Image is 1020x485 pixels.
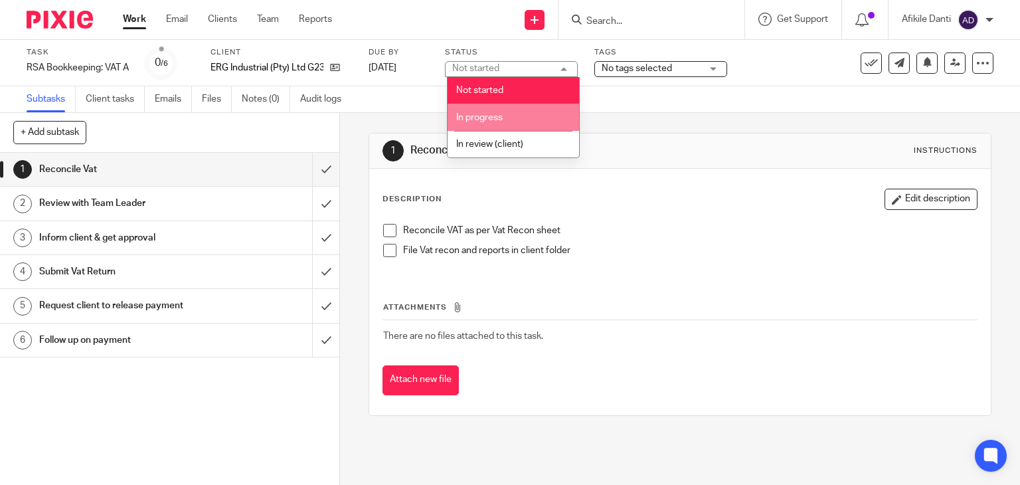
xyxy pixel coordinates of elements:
[86,86,145,112] a: Client tasks
[300,86,351,112] a: Audit logs
[155,55,168,70] div: 0
[594,47,727,58] label: Tags
[410,144,708,157] h1: Reconcile Vat
[383,304,447,311] span: Attachments
[13,160,32,179] div: 1
[13,229,32,247] div: 3
[166,13,188,26] a: Email
[382,365,459,395] button: Attach new file
[777,15,828,24] span: Get Support
[445,47,578,58] label: Status
[211,47,352,58] label: Client
[369,47,428,58] label: Due by
[27,61,129,74] div: RSA Bookkeeping: VAT A
[383,332,543,341] span: There are no files attached to this task.
[39,159,212,179] h1: Reconcile Vat
[123,13,146,26] a: Work
[382,140,404,161] div: 1
[27,86,76,112] a: Subtasks
[13,331,32,349] div: 6
[13,195,32,213] div: 2
[299,13,332,26] a: Reports
[885,189,977,210] button: Edit description
[382,194,442,205] p: Description
[403,224,977,237] p: Reconcile VAT as per Vat Recon sheet
[27,47,129,58] label: Task
[369,63,396,72] span: [DATE]
[902,13,951,26] p: Afikile Danti
[403,244,977,257] p: File Vat recon and reports in client folder
[456,113,503,122] span: In progress
[211,61,323,74] p: ERG Industrial (Pty) Ltd G2399
[13,121,86,144] button: + Add subtask
[39,330,212,350] h1: Follow up on payment
[13,262,32,281] div: 4
[208,13,237,26] a: Clients
[456,140,523,149] span: In review (client)
[155,86,192,112] a: Emails
[602,64,672,73] span: No tags selected
[914,145,977,156] div: Instructions
[161,60,168,67] small: /6
[39,193,212,213] h1: Review with Team Leader
[13,297,32,316] div: 5
[585,16,705,28] input: Search
[456,86,503,95] span: Not started
[39,228,212,248] h1: Inform client & get approval
[27,11,93,29] img: Pixie
[39,262,212,282] h1: Submit Vat Return
[242,86,290,112] a: Notes (0)
[202,86,232,112] a: Files
[958,9,979,31] img: svg%3E
[39,296,212,316] h1: Request client to release payment
[452,64,499,73] div: Not started
[257,13,279,26] a: Team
